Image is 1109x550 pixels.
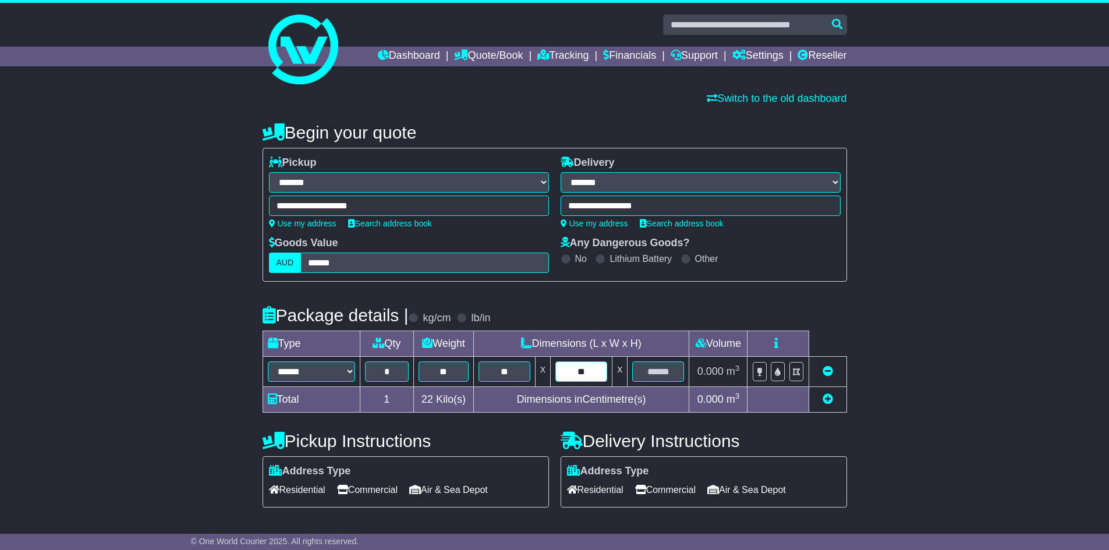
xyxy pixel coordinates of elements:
sup: 3 [735,392,740,400]
a: Support [671,47,718,66]
span: 0.000 [697,393,724,405]
span: © One World Courier 2025. All rights reserved. [191,537,359,546]
label: Lithium Battery [610,253,672,264]
a: Settings [732,47,784,66]
label: Other [695,253,718,264]
a: Switch to the old dashboard [707,93,846,104]
span: m [727,393,740,405]
td: Volume [689,331,747,357]
h4: Package details | [263,306,409,325]
td: Dimensions in Centimetre(s) [473,387,689,413]
label: No [575,253,587,264]
h4: Begin your quote [263,123,847,142]
a: Search address book [640,219,724,228]
h4: Delivery Instructions [561,431,847,450]
span: Air & Sea Depot [707,481,786,499]
a: Remove this item [823,366,833,377]
a: Add new item [823,393,833,405]
span: 0.000 [697,366,724,377]
span: Commercial [337,481,398,499]
td: Type [263,331,360,357]
span: Commercial [635,481,696,499]
sup: 3 [735,364,740,372]
span: Air & Sea Depot [409,481,488,499]
label: Delivery [561,157,615,169]
a: Use my address [269,219,336,228]
td: Kilo(s) [414,387,474,413]
td: Total [263,387,360,413]
a: Tracking [537,47,589,66]
span: Residential [567,481,623,499]
label: Address Type [269,465,351,478]
td: x [535,357,550,387]
span: Residential [269,481,325,499]
td: Weight [414,331,474,357]
span: 22 [421,393,433,405]
td: Dimensions (L x W x H) [473,331,689,357]
label: AUD [269,253,302,273]
a: Reseller [798,47,846,66]
a: Dashboard [378,47,440,66]
h4: Pickup Instructions [263,431,549,450]
td: Qty [360,331,414,357]
a: Search address book [348,219,432,228]
label: lb/in [471,312,490,325]
label: Goods Value [269,237,338,250]
td: 1 [360,387,414,413]
td: x [612,357,628,387]
a: Financials [603,47,656,66]
label: Any Dangerous Goods? [561,237,690,250]
label: Address Type [567,465,649,478]
span: m [727,366,740,377]
a: Use my address [561,219,628,228]
label: Pickup [269,157,317,169]
a: Quote/Book [454,47,523,66]
label: kg/cm [423,312,451,325]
